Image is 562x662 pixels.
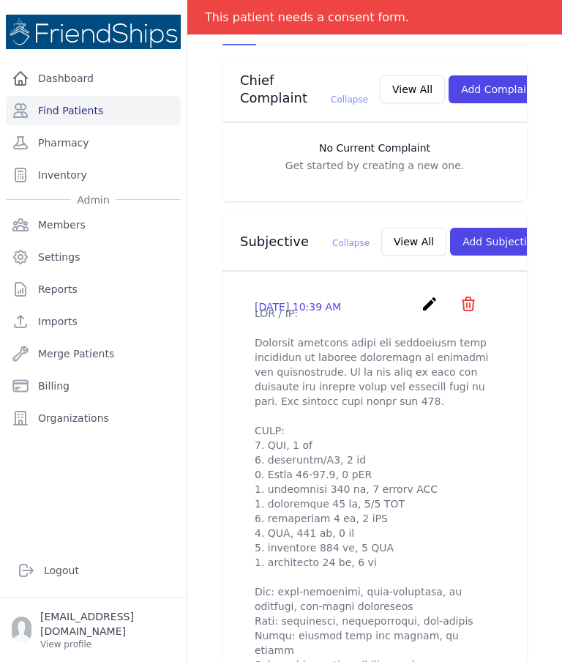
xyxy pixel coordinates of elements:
button: View All [381,228,446,256]
p: View profile [40,639,175,650]
button: Add Complaint [449,75,549,103]
a: Merge Patients [6,339,181,368]
h3: Chief Complaint [240,72,368,107]
a: Reports [6,275,181,304]
p: [EMAIL_ADDRESS][DOMAIN_NAME] [40,609,175,639]
button: Add Subjective [450,228,552,256]
a: Settings [6,242,181,272]
a: Organizations [6,403,181,433]
a: Billing [6,371,181,401]
h3: No Current Complaint [237,141,512,155]
button: View All [380,75,445,103]
a: Dashboard [6,64,181,93]
p: [DATE] 10:39 AM [255,300,341,314]
h3: Subjective [240,233,370,250]
a: Find Patients [6,96,181,125]
p: Get started by creating a new one. [237,158,512,173]
a: Members [6,210,181,239]
a: create [421,302,442,316]
a: [EMAIL_ADDRESS][DOMAIN_NAME] View profile [12,609,175,650]
a: Pharmacy [6,128,181,157]
i: create [421,295,438,313]
a: Logout [12,556,175,585]
a: Imports [6,307,181,336]
span: Collapse [331,94,368,105]
a: Inventory [6,160,181,190]
img: Medical Missions EMR [6,15,181,49]
span: Collapse [332,238,370,248]
span: Admin [71,193,116,207]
